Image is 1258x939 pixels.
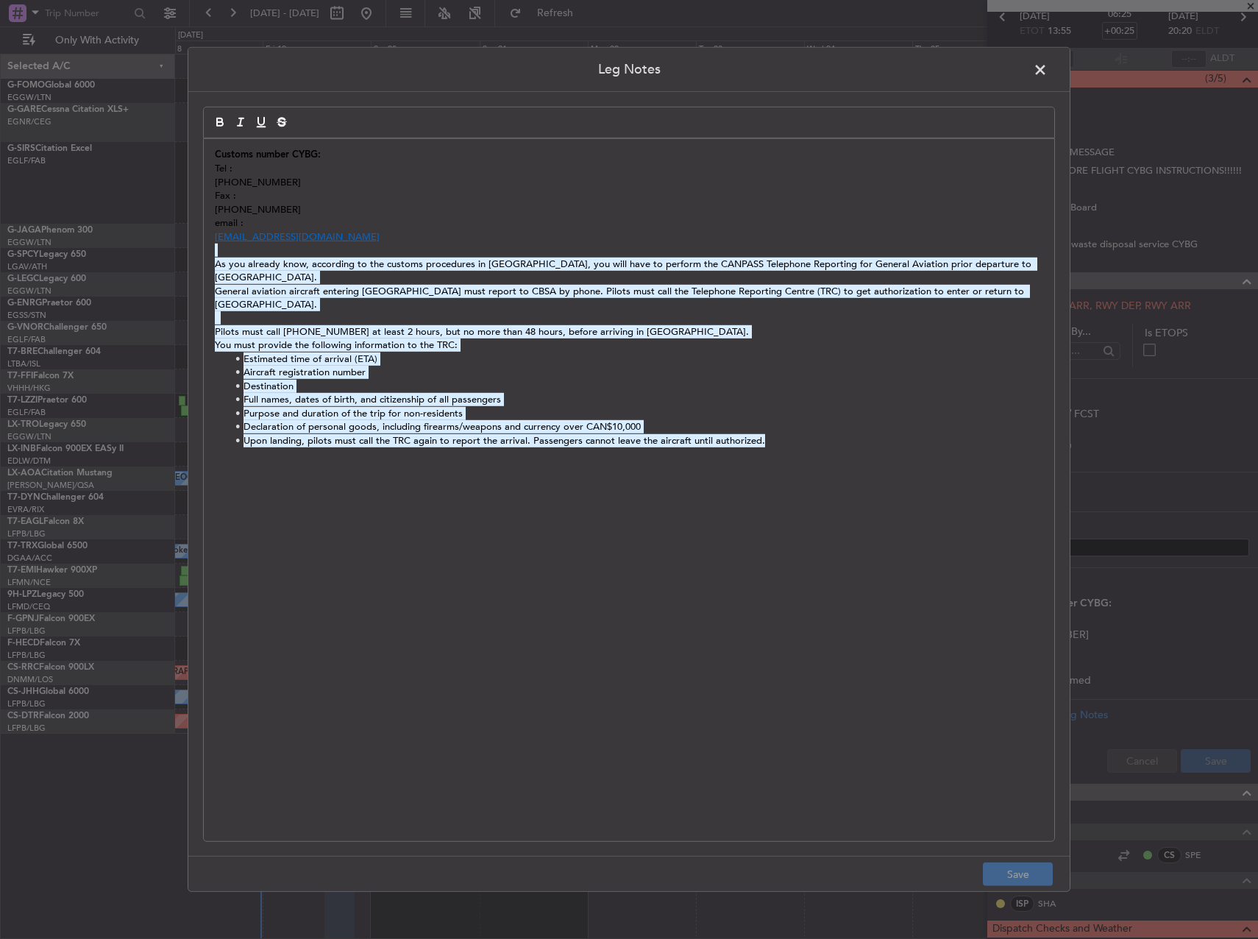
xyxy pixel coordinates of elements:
li: Declaration of personal goods, including firearms/weapons and currency over CAN$10,000 [230,420,1044,433]
li: Full names, dates of birth, and citizenship of all passengers [230,393,1044,406]
li: Estimated time of arrival (ETA) [230,352,1044,366]
p: You must provide the following information to the TRC: [215,339,1043,352]
p: Pilots must call [PHONE_NUMBER] at least 2 hours, but no more than 48 hours, before arriving in [... [215,325,1043,339]
p: General aviation aircraft entering [GEOGRAPHIC_DATA] must report to CBSA by phone. Pilots must ca... [215,284,1043,311]
li: Aircraft registration number [230,366,1044,379]
li: Upon landing, pilots must call the TRC again to report the arrival. Passengers cannot leave the a... [230,433,1044,447]
li: Destination [230,380,1044,393]
li: Purpose and duration of the trip for non-residents [230,406,1044,419]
